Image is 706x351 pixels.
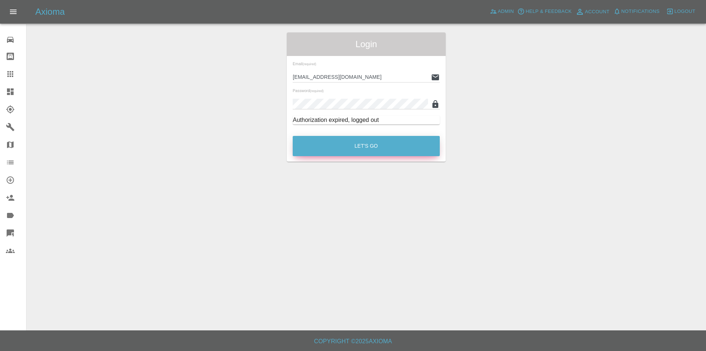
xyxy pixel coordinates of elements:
[6,336,700,347] h6: Copyright © 2025 Axioma
[621,7,660,16] span: Notifications
[303,63,316,66] small: (required)
[516,6,573,17] button: Help & Feedback
[488,6,516,17] a: Admin
[4,3,22,21] button: Open drawer
[585,8,610,16] span: Account
[293,136,440,156] button: Let's Go
[611,6,662,17] button: Notifications
[498,7,514,16] span: Admin
[574,6,611,18] a: Account
[293,62,316,66] span: Email
[310,89,324,93] small: (required)
[674,7,695,16] span: Logout
[293,116,440,124] div: Authorization expired, logged out
[293,88,324,93] span: Password
[664,6,697,17] button: Logout
[35,6,65,18] h5: Axioma
[293,38,440,50] span: Login
[525,7,571,16] span: Help & Feedback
